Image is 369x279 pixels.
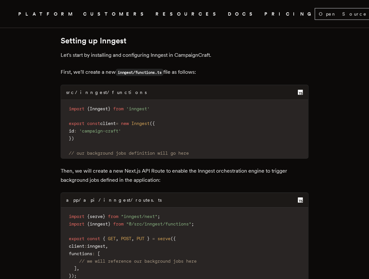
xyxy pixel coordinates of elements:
[66,196,162,203] div: app/api/inngest/routes.ts
[264,10,315,18] a: PRICING
[150,120,152,126] span: (
[69,236,84,241] span: export
[113,106,124,111] span: from
[97,251,100,256] span: [
[69,251,92,256] span: functions
[69,150,189,155] span: // our background jobs definition will go here
[121,213,157,219] span: "inngest/next"
[152,120,155,126] span: {
[152,236,155,241] span: =
[74,265,77,271] span: ]
[116,236,118,241] span: ,
[74,128,77,133] span: :
[137,236,144,241] span: PUT
[191,221,194,226] span: ;
[69,243,84,248] span: client
[103,213,105,219] span: }
[71,273,74,278] span: )
[87,120,100,126] span: const
[173,236,176,241] span: {
[121,120,129,126] span: new
[131,120,150,126] span: Inngest
[92,251,95,256] span: :
[79,128,121,133] span: 'campaign-craft'
[84,243,87,248] span: :
[69,120,84,126] span: export
[69,135,71,141] span: }
[105,243,108,248] span: ,
[77,265,79,271] span: ,
[90,221,108,226] span: inngest
[79,258,197,263] span: // we will reference our background jobs here
[126,221,191,226] span: "@/src/inngest/functions"
[69,273,71,278] span: }
[69,128,74,133] span: id
[61,36,308,45] h2: Setting up Inngest
[87,213,90,219] span: {
[157,213,160,219] span: ;
[116,120,118,126] span: =
[69,221,84,226] span: import
[87,243,105,248] span: inngest
[108,221,111,226] span: }
[61,166,308,184] p: Then, we will create a new Next.js API Route to enable the Inngest orchestration engine to trigge...
[66,89,147,95] div: src/inngest/functions
[69,213,84,219] span: import
[121,236,131,241] span: POST
[157,236,170,241] span: serve
[83,10,148,18] a: CUSTOMERS
[319,10,367,17] span: Open Source
[170,236,173,241] span: (
[61,67,308,77] p: First, we'll create a new file as follows:
[90,213,103,219] span: serve
[87,236,100,241] span: const
[87,106,90,111] span: {
[61,50,308,59] p: Let's start by installing and configuring Inngest in CampaignCraft.
[71,135,74,141] span: )
[228,10,257,18] a: DOCS
[116,69,163,76] code: inngest/functions.ts
[69,106,84,111] span: import
[131,236,134,241] span: ,
[87,221,90,226] span: {
[147,236,150,241] span: }
[113,221,124,226] span: from
[100,120,116,126] span: client
[126,106,150,111] span: 'inngest'
[108,106,111,111] span: }
[74,273,77,278] span: ;
[108,236,116,241] span: GET
[103,236,105,241] span: {
[18,10,75,18] button: PLATFORM
[108,213,118,219] span: from
[155,10,220,18] button: RESOURCES
[90,106,108,111] span: Inngest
